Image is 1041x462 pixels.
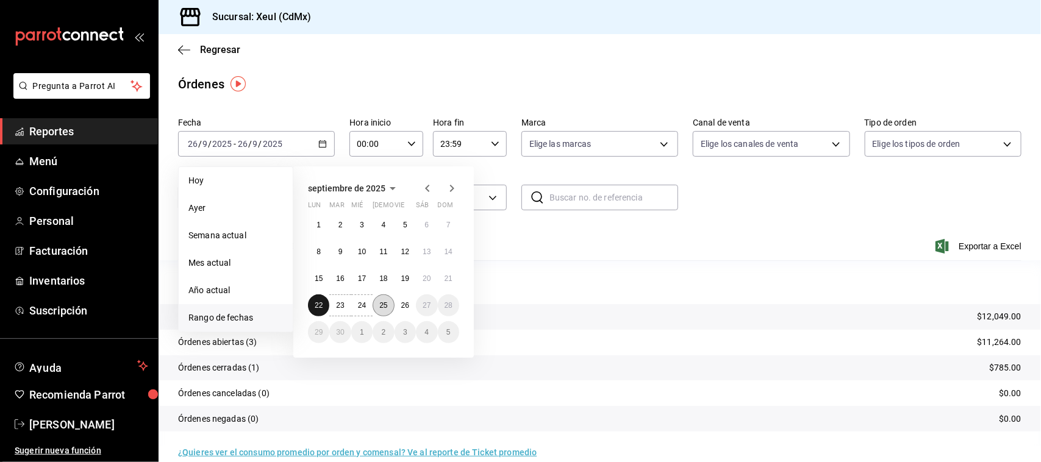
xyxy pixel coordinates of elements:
span: / [259,139,262,149]
span: Menú [29,153,148,169]
input: -- [252,139,259,149]
button: Regresar [178,44,240,55]
button: 22 de septiembre de 2025 [308,294,329,316]
span: Ayuda [29,358,132,373]
span: Suscripción [29,302,148,319]
span: septiembre de 2025 [308,183,385,193]
button: 5 de septiembre de 2025 [395,214,416,236]
button: Pregunta a Parrot AI [13,73,150,99]
button: 11 de septiembre de 2025 [373,241,394,263]
abbr: miércoles [351,201,363,214]
button: 29 de septiembre de 2025 [308,321,329,343]
p: Resumen [178,275,1021,290]
abbr: 22 de septiembre de 2025 [315,301,323,310]
h3: Sucursal: Xeul (CdMx) [202,10,312,24]
abbr: 3 de octubre de 2025 [403,328,407,336]
abbr: 27 de septiembre de 2025 [423,301,431,310]
button: 3 de octubre de 2025 [395,321,416,343]
p: Órdenes negadas (0) [178,413,259,425]
button: 1 de septiembre de 2025 [308,214,329,236]
abbr: 2 de septiembre de 2025 [338,221,343,229]
span: Pregunta a Parrot AI [33,80,131,93]
label: Canal de venta [693,119,850,127]
abbr: 5 de octubre de 2025 [446,328,451,336]
button: 27 de septiembre de 2025 [416,294,437,316]
p: $785.00 [989,361,1021,374]
input: -- [202,139,208,149]
button: 13 de septiembre de 2025 [416,241,437,263]
button: 14 de septiembre de 2025 [438,241,459,263]
abbr: 19 de septiembre de 2025 [401,274,409,283]
abbr: martes [329,201,344,214]
abbr: viernes [395,201,404,214]
p: $0.00 [999,387,1021,400]
abbr: 29 de septiembre de 2025 [315,328,323,336]
span: - [234,139,236,149]
button: 30 de septiembre de 2025 [329,321,351,343]
abbr: 13 de septiembre de 2025 [423,247,431,256]
span: Elige los tipos de orden [873,138,961,150]
span: Reportes [29,123,148,140]
abbr: 4 de septiembre de 2025 [382,221,386,229]
button: 1 de octubre de 2025 [351,321,373,343]
span: Personal [29,213,148,229]
a: Pregunta a Parrot AI [9,88,150,101]
input: ---- [212,139,232,149]
button: 5 de octubre de 2025 [438,321,459,343]
span: Elige los canales de venta [701,138,798,150]
button: Exportar a Excel [938,239,1021,254]
abbr: 28 de septiembre de 2025 [445,301,453,310]
abbr: 15 de septiembre de 2025 [315,274,323,283]
p: Órdenes abiertas (3) [178,336,257,349]
span: Ayer [188,202,283,215]
abbr: 23 de septiembre de 2025 [336,301,344,310]
button: 24 de septiembre de 2025 [351,294,373,316]
abbr: jueves [373,201,445,214]
span: [PERSON_NAME] [29,416,148,433]
p: $11,264.00 [978,336,1021,349]
span: / [248,139,252,149]
span: Sugerir nueva función [15,444,148,457]
abbr: 21 de septiembre de 2025 [445,274,453,283]
button: 2 de septiembre de 2025 [329,214,351,236]
abbr: 25 de septiembre de 2025 [379,301,387,310]
abbr: 18 de septiembre de 2025 [379,274,387,283]
button: 12 de septiembre de 2025 [395,241,416,263]
button: 4 de septiembre de 2025 [373,214,394,236]
button: septiembre de 2025 [308,181,400,196]
a: ¿Quieres ver el consumo promedio por orden y comensal? Ve al reporte de Ticket promedio [178,447,537,457]
img: Tooltip marker [231,76,246,91]
span: Elige las marcas [529,138,592,150]
abbr: 16 de septiembre de 2025 [336,274,344,283]
button: 6 de septiembre de 2025 [416,214,437,236]
abbr: 30 de septiembre de 2025 [336,328,344,336]
label: Marca [521,119,678,127]
button: 20 de septiembre de 2025 [416,268,437,290]
abbr: 26 de septiembre de 2025 [401,301,409,310]
abbr: 14 de septiembre de 2025 [445,247,453,256]
label: Tipo de orden [865,119,1021,127]
abbr: 3 de septiembre de 2025 [360,221,364,229]
button: 4 de octubre de 2025 [416,321,437,343]
span: Año actual [188,284,283,297]
button: 9 de septiembre de 2025 [329,241,351,263]
button: 10 de septiembre de 2025 [351,241,373,263]
abbr: 17 de septiembre de 2025 [358,274,366,283]
button: 21 de septiembre de 2025 [438,268,459,290]
button: 26 de septiembre de 2025 [395,294,416,316]
label: Fecha [178,119,335,127]
span: / [208,139,212,149]
abbr: 1 de septiembre de 2025 [317,221,321,229]
span: Semana actual [188,229,283,242]
button: 23 de septiembre de 2025 [329,294,351,316]
abbr: 20 de septiembre de 2025 [423,274,431,283]
span: Recomienda Parrot [29,386,148,403]
div: Órdenes [178,75,224,93]
label: Hora fin [433,119,507,127]
abbr: 4 de octubre de 2025 [424,328,429,336]
abbr: 8 de septiembre de 2025 [317,247,321,256]
abbr: 11 de septiembre de 2025 [379,247,387,256]
span: Inventarios [29,272,148,289]
abbr: 2 de octubre de 2025 [382,328,386,336]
